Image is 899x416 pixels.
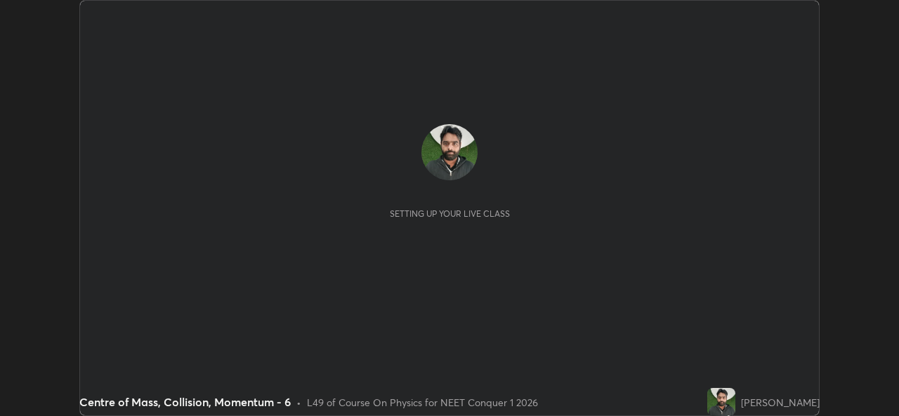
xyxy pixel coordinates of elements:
[390,208,510,219] div: Setting up your live class
[307,395,538,410] div: L49 of Course On Physics for NEET Conquer 1 2026
[707,388,735,416] img: f126b9e1133842c0a7d50631c43ebeec.jpg
[79,394,291,410] div: Centre of Mass, Collision, Momentum - 6
[421,124,478,180] img: f126b9e1133842c0a7d50631c43ebeec.jpg
[741,395,820,410] div: [PERSON_NAME]
[296,395,301,410] div: •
